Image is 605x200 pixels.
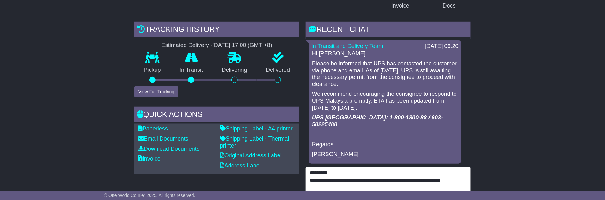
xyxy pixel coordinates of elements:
a: Address Label [220,162,261,169]
a: In Transit and Delivery Team [311,43,383,49]
p: In Transit [170,67,213,74]
a: Shipping Label - A4 printer [220,125,293,132]
div: Quick Actions [134,107,299,124]
div: [DATE] 09:20 [425,43,459,50]
a: Invoice [138,155,161,162]
span: © One World Courier 2025. All rights reserved. [104,193,195,198]
a: Original Address Label [220,152,282,159]
p: We recommend encouraging the consignee to respond to UPS Malaysia promptly. ETA has been updated ... [312,91,458,111]
div: RECENT CHAT [306,22,471,39]
button: View Full Tracking [134,86,178,97]
strong: UPS [GEOGRAPHIC_DATA]: 1-800-1800-88 / 603-50225488 [312,114,443,128]
p: [PERSON_NAME] [312,151,458,158]
p: Please be informed that UPS has contacted the customer via phone and email. As of [DATE], UPS is ... [312,60,458,88]
p: Delivering [212,67,257,74]
div: Tracking history [134,22,299,39]
p: Regards [312,141,458,148]
a: Email Documents [138,136,188,142]
a: Paperless [138,125,168,132]
div: Estimated Delivery - [134,42,299,49]
a: Download Documents [138,146,199,152]
p: Delivered [257,67,300,74]
a: Shipping Label - Thermal printer [220,136,289,149]
p: Hi [PERSON_NAME] [312,50,458,57]
div: [DATE] 17:00 (GMT +8) [212,42,272,49]
p: Pickup [134,67,170,74]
